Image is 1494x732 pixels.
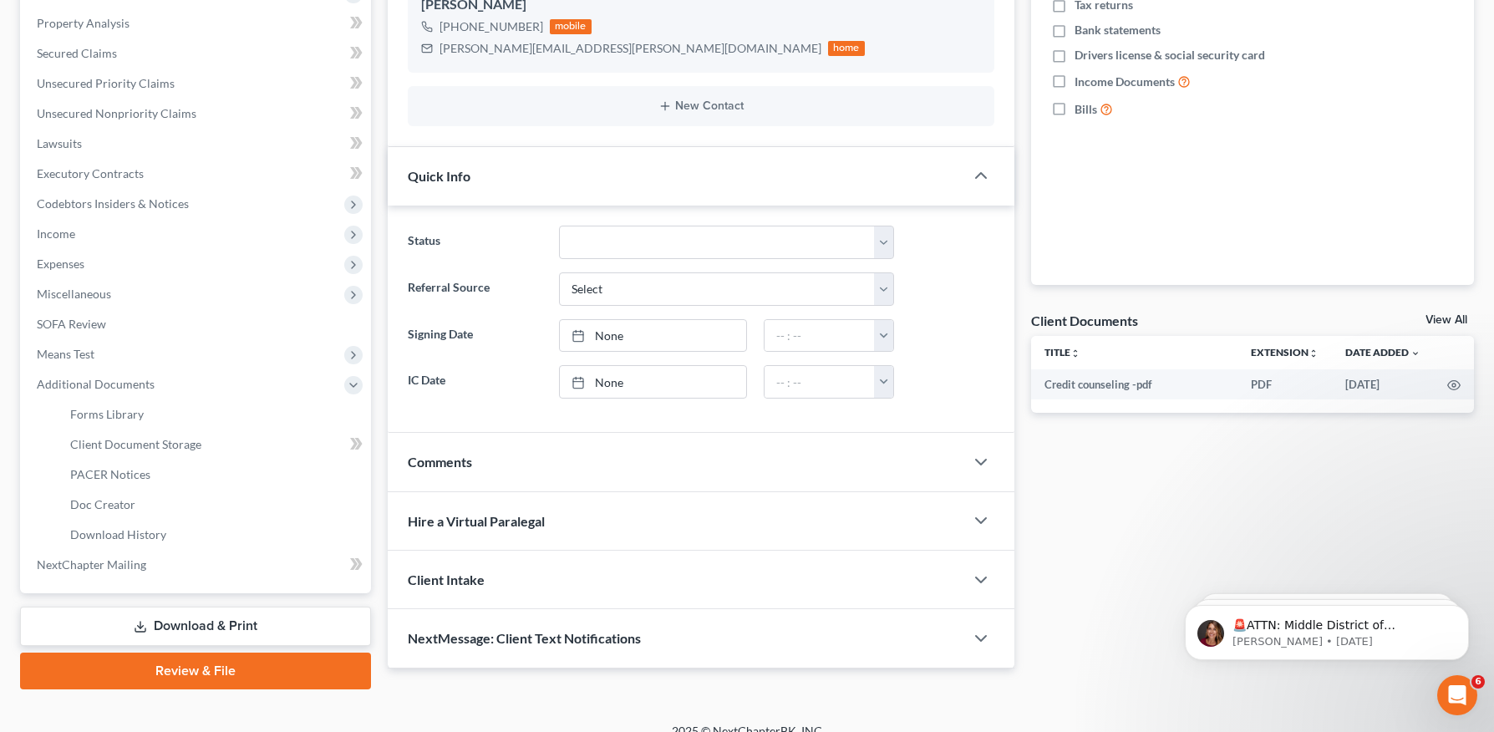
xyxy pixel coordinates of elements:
label: IC Date [399,365,551,399]
span: Drivers license & social security card [1075,47,1265,64]
span: Unsecured Priority Claims [37,76,175,90]
a: Unsecured Priority Claims [23,69,371,99]
span: Income [37,226,75,241]
span: Expenses [37,257,84,271]
span: Forms Library [70,407,144,421]
iframe: Intercom live chat [1437,675,1477,715]
span: Executory Contracts [37,166,144,180]
span: Secured Claims [37,46,117,60]
td: PDF [1237,369,1332,399]
a: Doc Creator [57,490,371,520]
a: Download History [57,520,371,550]
label: Signing Date [399,319,551,353]
div: mobile [550,19,592,34]
a: Forms Library [57,399,371,430]
input: -- : -- [765,366,875,398]
i: unfold_more [1309,348,1319,358]
span: Property Analysis [37,16,130,30]
a: Secured Claims [23,38,371,69]
a: Review & File [20,653,371,689]
a: Date Added expand_more [1345,346,1420,358]
span: Means Test [37,347,94,361]
span: Download History [70,527,166,541]
a: Titleunfold_more [1044,346,1080,358]
span: Client Document Storage [70,437,201,451]
i: unfold_more [1070,348,1080,358]
span: SOFA Review [37,317,106,331]
label: Status [399,226,551,259]
span: Hire a Virtual Paralegal [408,513,545,529]
span: Income Documents [1075,74,1175,90]
a: Executory Contracts [23,159,371,189]
span: Additional Documents [37,377,155,391]
button: New Contact [421,99,981,113]
label: Referral Source [399,272,551,306]
a: SOFA Review [23,309,371,339]
a: Download & Print [20,607,371,646]
a: PACER Notices [57,460,371,490]
a: Unsecured Nonpriority Claims [23,99,371,129]
span: Client Intake [408,572,485,587]
span: NextMessage: Client Text Notifications [408,630,641,646]
iframe: Intercom notifications message [1160,570,1494,687]
span: Bills [1075,101,1097,118]
i: expand_more [1410,348,1420,358]
span: Unsecured Nonpriority Claims [37,106,196,120]
span: Comments [408,454,472,470]
span: PACER Notices [70,467,150,481]
a: None [560,320,747,352]
a: NextChapter Mailing [23,550,371,580]
div: Client Documents [1031,312,1138,329]
span: NextChapter Mailing [37,557,146,572]
a: View All [1425,314,1467,326]
a: Lawsuits [23,129,371,159]
span: Miscellaneous [37,287,111,301]
div: [PHONE_NUMBER] [440,18,543,35]
span: Lawsuits [37,136,82,150]
a: Property Analysis [23,8,371,38]
a: None [560,366,747,398]
a: Client Document Storage [57,430,371,460]
td: [DATE] [1332,369,1434,399]
span: Doc Creator [70,497,135,511]
span: Quick Info [408,168,470,184]
span: 6 [1471,675,1485,689]
input: -- : -- [765,320,875,352]
span: Codebtors Insiders & Notices [37,196,189,211]
div: [PERSON_NAME][EMAIL_ADDRESS][PERSON_NAME][DOMAIN_NAME] [440,40,821,57]
td: Credit counseling -pdf [1031,369,1237,399]
div: home [828,41,865,56]
span: Bank statements [1075,22,1161,38]
a: Extensionunfold_more [1251,346,1319,358]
